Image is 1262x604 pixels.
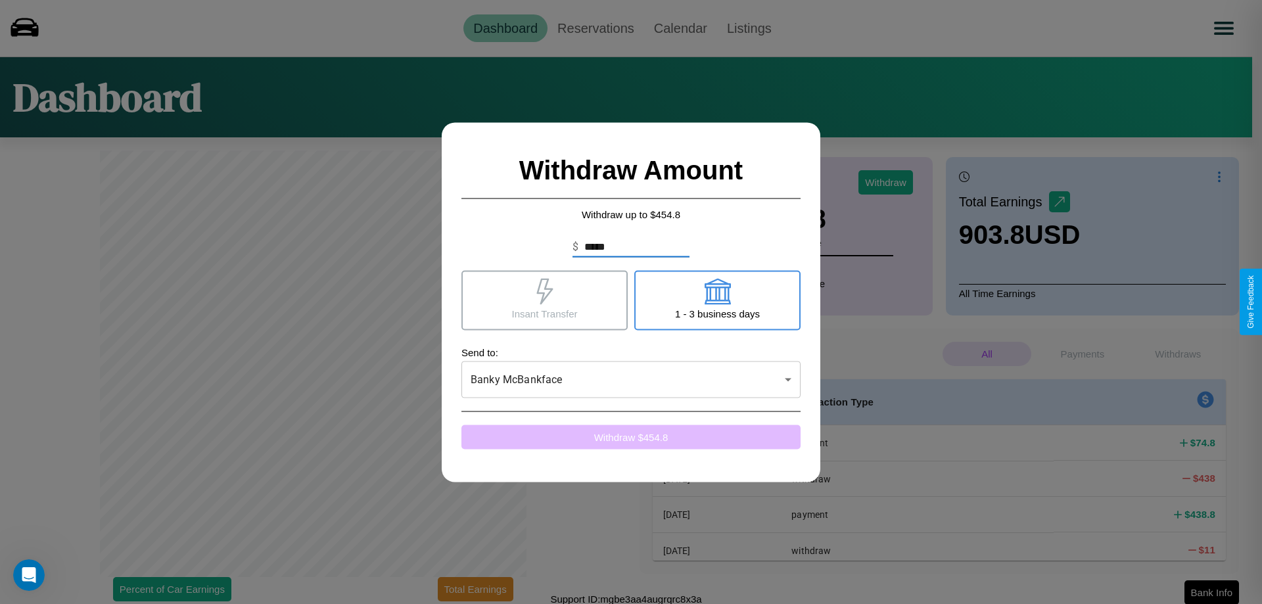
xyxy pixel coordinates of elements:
[1246,275,1255,329] div: Give Feedback
[461,343,801,361] p: Send to:
[461,205,801,223] p: Withdraw up to $ 454.8
[461,425,801,449] button: Withdraw $454.8
[573,239,578,254] p: $
[13,559,45,591] iframe: Intercom live chat
[675,304,760,322] p: 1 - 3 business days
[461,361,801,398] div: Banky McBankface
[511,304,577,322] p: Insant Transfer
[461,142,801,198] h2: Withdraw Amount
